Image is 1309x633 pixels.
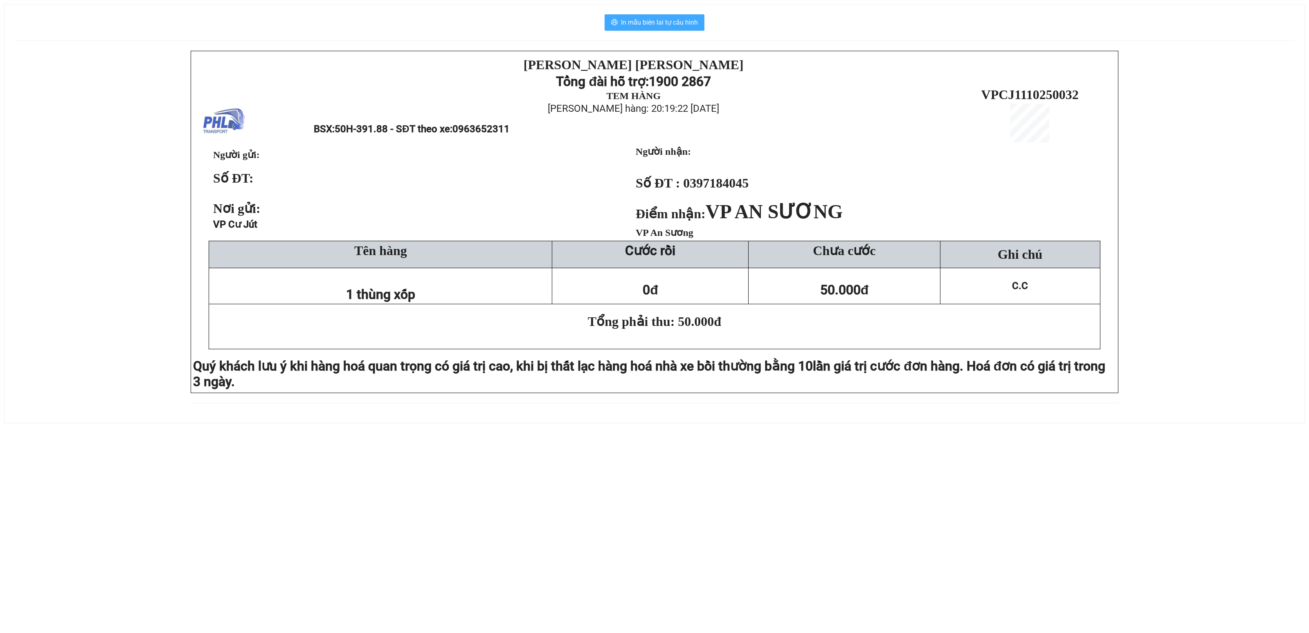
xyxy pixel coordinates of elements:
span: Chưa cước [813,243,875,258]
span: Quý khách lưu ý khi hàng hoá quan trọng có giá trị cao, khi bị thất lạc hàng hoá nhà xe bồi thườn... [193,358,813,374]
span: 0963652311 [452,123,510,135]
span: 50H-391.88 - SĐT theo xe: [335,123,509,135]
span: 1 thùng xốp [346,287,415,302]
strong: Điểm nhận: [636,206,843,221]
strong: Số ĐT: [213,171,254,185]
img: logo [203,101,245,142]
span: VP Cư Jút [213,219,257,230]
span: printer [611,19,618,27]
span: C.C [1012,280,1028,292]
span: Ghi chú [998,247,1042,262]
span: Nơi gửi: [213,201,264,216]
strong: Số ĐT : [636,176,680,190]
span: 0đ [643,282,658,298]
span: BSX: [314,123,509,135]
span: Tên hàng [354,243,407,258]
strong: [PERSON_NAME] [PERSON_NAME] [524,57,744,72]
button: printerIn mẫu biên lai tự cấu hình [605,14,704,31]
span: Tổng phải thu: 50.000đ [588,314,721,329]
strong: Tổng đài hỗ trợ: [556,74,649,89]
strong: Cước rồi [625,243,675,258]
span: In mẫu biên lai tự cấu hình [621,17,698,27]
span: VPCJ1110250032 [981,87,1079,102]
span: [PERSON_NAME] hàng: 20:19:22 [DATE] [548,103,719,114]
span: 50.000đ [820,282,869,298]
span: lần giá trị cước đơn hàng. Hoá đơn có giá trị trong 3 ngày. [193,358,1105,389]
span: VP An Sương [636,227,693,238]
strong: TEM HÀNG [606,90,661,101]
strong: 1900 2867 [649,74,711,89]
span: VP AN SƯƠNG [706,201,843,222]
span: Người gửi: [213,149,260,160]
strong: Người nhận: [636,146,691,157]
span: 0397184045 [683,176,749,190]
